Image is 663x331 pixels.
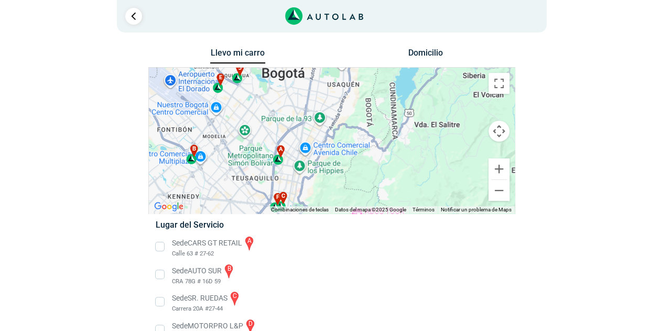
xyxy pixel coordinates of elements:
button: Ampliar [488,158,509,179]
button: Domicilio [398,48,453,63]
button: Reducir [488,180,509,201]
a: Abre esta zona en Google Maps (se abre en una nueva ventana) [151,200,186,213]
button: Cambiar a la vista en pantalla completa [488,73,509,94]
span: Datos del mapa ©2025 Google [335,207,406,212]
img: Google [151,200,186,213]
a: Link al sitio de autolab [285,10,363,20]
span: a [278,145,282,154]
a: Ir al paso anterior [125,8,142,25]
button: Llevo mi carro [210,48,265,64]
a: Términos (se abre en una nueva pestaña) [412,207,434,212]
span: j [238,63,242,72]
a: Notificar un problema de Maps [441,207,512,212]
button: Controles de visualización del mapa [488,121,509,142]
span: e [219,73,222,82]
h5: Lugar del Servicio [156,220,507,230]
span: f [276,193,279,202]
span: b [192,145,196,154]
button: Combinaciones de teclas [271,206,329,213]
span: c [281,191,285,200]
